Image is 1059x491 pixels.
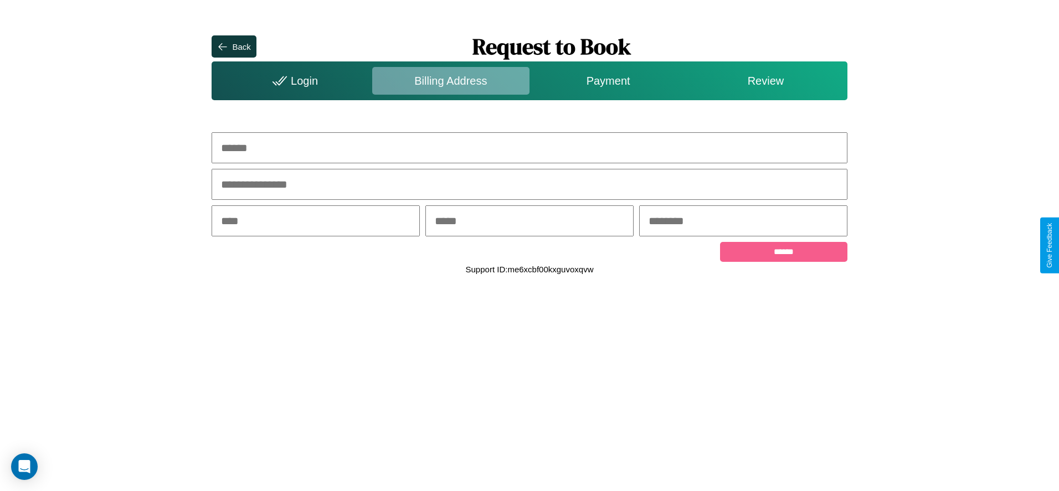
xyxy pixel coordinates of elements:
h1: Request to Book [256,32,847,61]
div: Payment [529,67,687,95]
div: Give Feedback [1046,223,1053,268]
div: Review [687,67,844,95]
button: Back [212,35,256,58]
div: Billing Address [372,67,529,95]
p: Support ID: me6xcbf00kxguvoxqvw [466,262,594,277]
div: Open Intercom Messenger [11,453,38,480]
div: Back [232,42,250,51]
div: Login [214,67,372,95]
